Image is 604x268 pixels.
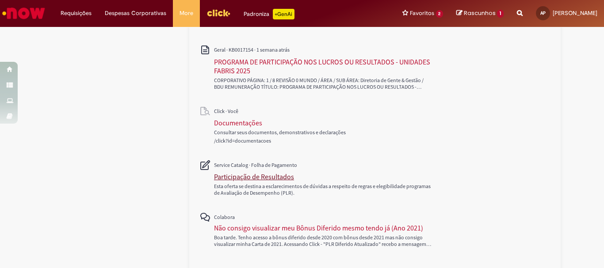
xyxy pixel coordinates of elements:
span: Favoritos [410,9,434,18]
span: [PERSON_NAME] [553,9,597,17]
span: 2 [436,10,443,18]
span: Rascunhos [464,9,496,17]
img: click_logo_yellow_360x200.png [206,6,230,19]
div: Padroniza [244,9,294,19]
span: 1 [497,10,504,18]
span: More [180,9,193,18]
a: Rascunhos [456,9,504,18]
span: Despesas Corporativas [105,9,166,18]
span: AP [540,10,546,16]
span: Requisições [61,9,92,18]
img: ServiceNow [1,4,46,22]
p: +GenAi [273,9,294,19]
